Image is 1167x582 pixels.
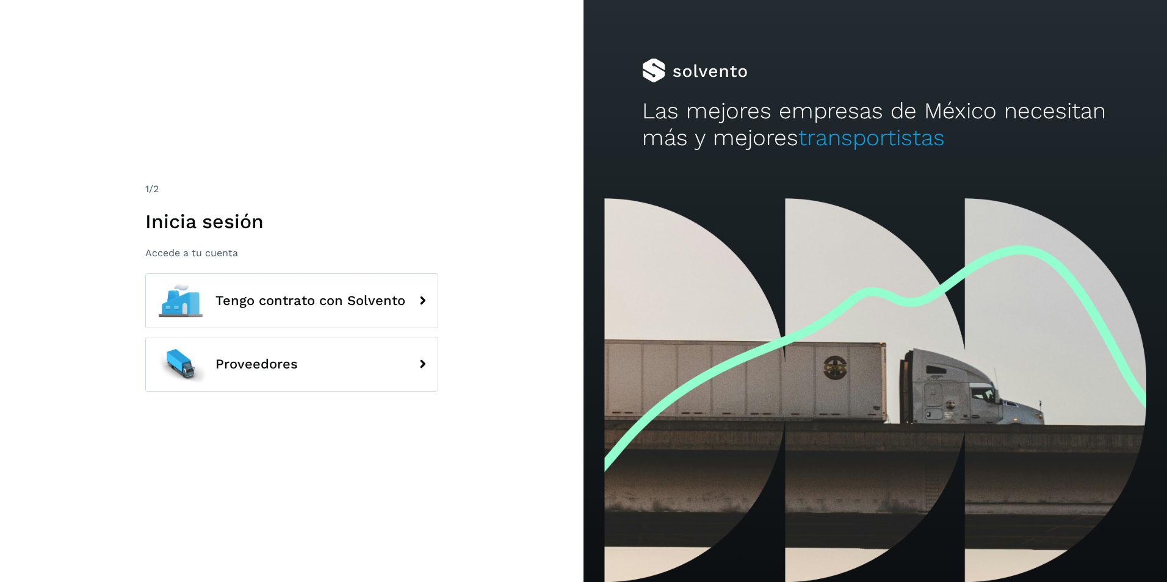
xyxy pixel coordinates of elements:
div: /2 [145,182,438,196]
button: Proveedores [145,337,438,392]
span: Proveedores [215,357,298,372]
h2: Las mejores empresas de México necesitan más y mejores [642,98,1109,152]
button: Tengo contrato con Solvento [145,273,438,328]
span: Tengo contrato con Solvento [215,293,405,308]
p: Accede a tu cuenta [145,247,438,259]
span: 1 [145,183,149,195]
h1: Inicia sesión [145,210,438,233]
span: transportistas [798,124,945,151]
